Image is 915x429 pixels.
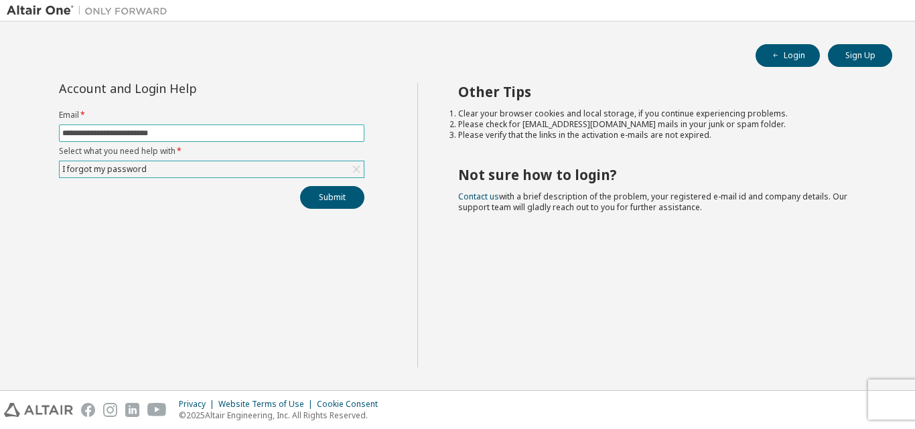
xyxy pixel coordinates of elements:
[59,83,303,94] div: Account and Login Help
[60,161,364,177] div: I forgot my password
[458,119,869,130] li: Please check for [EMAIL_ADDRESS][DOMAIN_NAME] mails in your junk or spam folder.
[317,399,386,410] div: Cookie Consent
[218,399,317,410] div: Website Terms of Use
[103,403,117,417] img: instagram.svg
[458,166,869,183] h2: Not sure how to login?
[4,403,73,417] img: altair_logo.svg
[756,44,820,67] button: Login
[81,403,95,417] img: facebook.svg
[60,162,149,177] div: I forgot my password
[300,186,364,209] button: Submit
[147,403,167,417] img: youtube.svg
[125,403,139,417] img: linkedin.svg
[458,191,499,202] a: Contact us
[458,191,847,213] span: with a brief description of the problem, your registered e-mail id and company details. Our suppo...
[179,399,218,410] div: Privacy
[828,44,892,67] button: Sign Up
[179,410,386,421] p: © 2025 Altair Engineering, Inc. All Rights Reserved.
[7,4,174,17] img: Altair One
[458,108,869,119] li: Clear your browser cookies and local storage, if you continue experiencing problems.
[458,83,869,100] h2: Other Tips
[59,146,364,157] label: Select what you need help with
[458,130,869,141] li: Please verify that the links in the activation e-mails are not expired.
[59,110,364,120] label: Email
